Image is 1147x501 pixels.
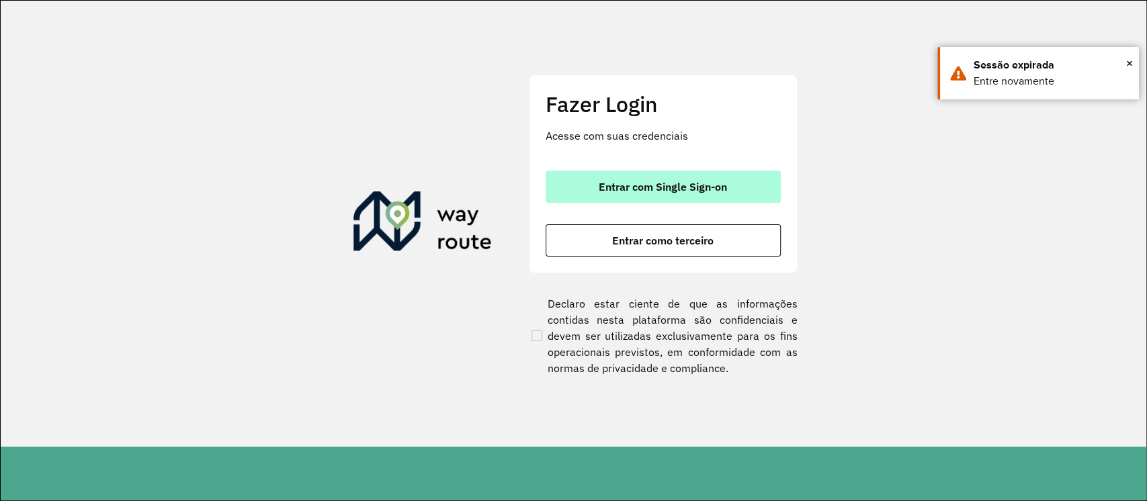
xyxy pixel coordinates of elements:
[1126,53,1133,73] button: Close
[599,181,727,192] span: Entrar com Single Sign-on
[974,57,1129,73] div: Sessão expirada
[353,191,492,256] img: Roteirizador AmbevTech
[1126,53,1133,73] span: ×
[546,91,781,117] h2: Fazer Login
[546,224,781,257] button: button
[612,235,714,246] span: Entrar como terceiro
[546,171,781,203] button: button
[974,73,1129,89] div: Entre novamente
[529,295,798,376] label: Declaro estar ciente de que as informações contidas nesta plataforma são confidenciais e devem se...
[546,128,781,144] p: Acesse com suas credenciais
